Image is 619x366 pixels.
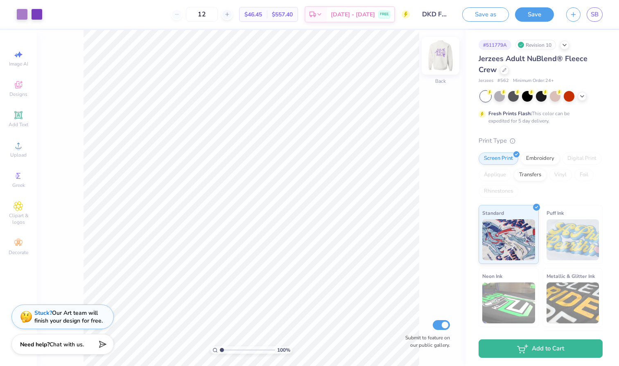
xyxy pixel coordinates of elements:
span: Metallic & Glitter Ink [547,272,595,280]
span: Add Text [9,121,28,128]
span: # 562 [497,77,509,84]
span: $46.45 [244,10,262,19]
button: Add to Cart [479,339,603,358]
strong: Stuck? [34,309,52,317]
span: Standard [482,209,504,217]
input: Untitled Design [416,6,456,23]
span: Jerzees Adult NuBlend® Fleece Crew [479,54,587,75]
span: $557.40 [272,10,293,19]
span: SB [591,10,599,19]
span: Neon Ink [482,272,502,280]
div: Vinyl [549,169,572,181]
div: Transfers [514,169,547,181]
div: Our Art team will finish your design for free. [34,309,103,325]
div: Revision 10 [515,40,556,50]
span: Upload [10,152,27,158]
a: SB [587,7,603,22]
span: Puff Ink [547,209,564,217]
strong: Fresh Prints Flash: [488,110,532,117]
strong: Need help? [20,341,50,348]
span: Clipart & logos [4,212,33,225]
span: Designs [9,91,27,98]
span: Image AI [9,61,28,67]
div: Digital Print [562,152,602,165]
input: – – [186,7,218,22]
div: Rhinestones [479,185,518,198]
div: Back [435,77,446,85]
div: # 511779A [479,40,511,50]
span: Decorate [9,249,28,256]
div: Applique [479,169,511,181]
button: Save [515,7,554,22]
span: Greek [12,182,25,189]
span: FREE [380,11,389,17]
div: Foil [574,169,594,181]
button: Save as [462,7,509,22]
div: Print Type [479,136,603,145]
img: Back [424,39,457,72]
img: Puff Ink [547,219,599,260]
span: Chat with us. [50,341,84,348]
div: This color can be expedited for 5 day delivery. [488,110,589,125]
label: Submit to feature on our public gallery. [401,334,450,349]
div: Screen Print [479,152,518,165]
img: Standard [482,219,535,260]
span: Jerzees [479,77,493,84]
img: Neon Ink [482,282,535,323]
div: Embroidery [521,152,560,165]
img: Metallic & Glitter Ink [547,282,599,323]
span: 100 % [277,346,290,354]
span: [DATE] - [DATE] [331,10,375,19]
span: Minimum Order: 24 + [513,77,554,84]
